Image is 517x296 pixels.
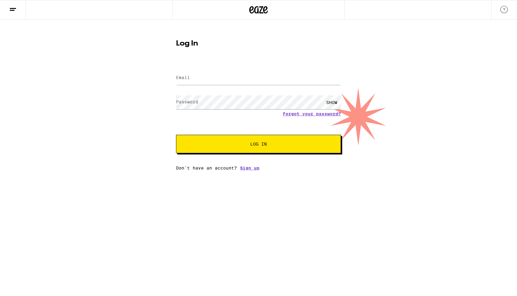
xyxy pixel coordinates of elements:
label: Email [176,75,190,80]
div: Don't have an account? [176,166,341,170]
a: Forgot your password? [283,111,341,116]
input: Email [176,71,341,85]
label: Password [176,99,198,104]
span: Log In [250,142,267,146]
a: Sign up [240,166,259,170]
h1: Log In [176,40,341,47]
div: SHOW [323,95,341,109]
button: Log In [176,135,341,153]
